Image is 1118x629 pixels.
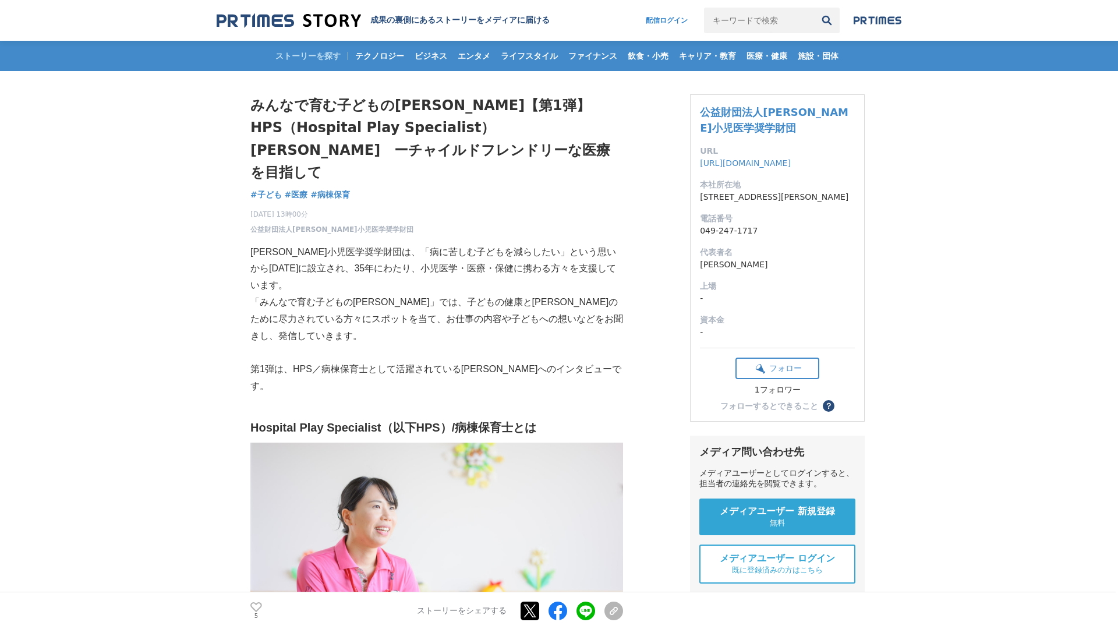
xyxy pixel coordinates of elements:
a: [URL][DOMAIN_NAME] [700,158,791,168]
dt: 資本金 [700,314,855,326]
span: ライフスタイル [496,51,562,61]
button: フォロー [735,358,819,379]
p: [PERSON_NAME]小児医学奨学財団は、「病に苦しむ子どもを減らしたい」という思いから[DATE]に設立され、35年にわたり、小児医学・医療・保健に携わる方々を支援しています。 [250,244,623,294]
button: ？ [823,400,834,412]
dd: - [700,292,855,305]
dt: URL [700,145,855,157]
span: [DATE] 13時00分 [250,209,413,220]
span: 既に登録済みの方はこちら [732,565,823,575]
dd: 049-247-1717 [700,225,855,237]
input: キーワードで検索 [704,8,814,33]
span: #病棟保育 [310,189,350,200]
div: フォローするとできること [720,402,818,410]
dd: - [700,326,855,338]
a: メディアユーザー ログイン 既に登録済みの方はこちら [699,545,855,584]
a: テクノロジー [351,41,409,71]
span: 無料 [770,518,785,528]
dt: 代表者名 [700,246,855,259]
a: キャリア・教育 [674,41,741,71]
span: 飲食・小売 [623,51,673,61]
img: 成果の裏側にあるストーリーをメディアに届ける [217,13,361,29]
a: #医療 [285,189,308,201]
span: メディアユーザー 新規登録 [720,506,835,518]
p: 第1弾は、HPS／病棟保育士として活躍されている[PERSON_NAME]へのインタビューです。 [250,361,623,395]
a: #病棟保育 [310,189,350,201]
h1: みんなで育む子どもの[PERSON_NAME]【第1弾】 HPS（Hospital Play Specialist）[PERSON_NAME] ーチャイルドフレンドリーな医療を目指して [250,94,623,184]
a: #子ども [250,189,282,201]
img: prtimes [854,16,901,25]
a: 施設・団体 [793,41,843,71]
strong: Hospital Play Specialist（以下HPS）/病棟保育士とは [250,421,536,434]
div: メディア問い合わせ先 [699,445,855,459]
a: ビジネス [410,41,452,71]
div: メディアユーザーとしてログインすると、担当者の連絡先を閲覧できます。 [699,468,855,489]
a: 飲食・小売 [623,41,673,71]
a: エンタメ [453,41,495,71]
p: 5 [250,613,262,619]
span: エンタメ [453,51,495,61]
span: ファイナンス [564,51,622,61]
span: キャリア・教育 [674,51,741,61]
dd: [PERSON_NAME] [700,259,855,271]
a: 成果の裏側にあるストーリーをメディアに届ける 成果の裏側にあるストーリーをメディアに届ける [217,13,550,29]
div: 1フォロワー [735,385,819,395]
a: メディアユーザー 新規登録 無料 [699,499,855,535]
span: #子ども [250,189,282,200]
a: ライフスタイル [496,41,562,71]
p: 「みんなで育む子どもの[PERSON_NAME]」では、子どもの健康と[PERSON_NAME]のために尽力されている方々にスポットを当て、お仕事の内容や子どもへの想いなどをお聞きし、発信してい... [250,294,623,344]
button: 検索 [814,8,840,33]
a: ファイナンス [564,41,622,71]
a: 配信ログイン [634,8,699,33]
span: 医療・健康 [742,51,792,61]
dt: 本社所在地 [700,179,855,191]
dt: 上場 [700,280,855,292]
a: 医療・健康 [742,41,792,71]
p: ストーリーをシェアする [417,606,507,616]
a: 公益財団法人[PERSON_NAME]小児医学奨学財団 [250,224,413,235]
span: ？ [825,402,833,410]
span: 施設・団体 [793,51,843,61]
dt: 電話番号 [700,213,855,225]
a: 公益財団法人[PERSON_NAME]小児医学奨学財団 [700,106,848,134]
span: メディアユーザー ログイン [720,553,835,565]
span: ビジネス [410,51,452,61]
span: テクノロジー [351,51,409,61]
dd: [STREET_ADDRESS][PERSON_NAME] [700,191,855,203]
span: #医療 [285,189,308,200]
h2: 成果の裏側にあるストーリーをメディアに届ける [370,15,550,26]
